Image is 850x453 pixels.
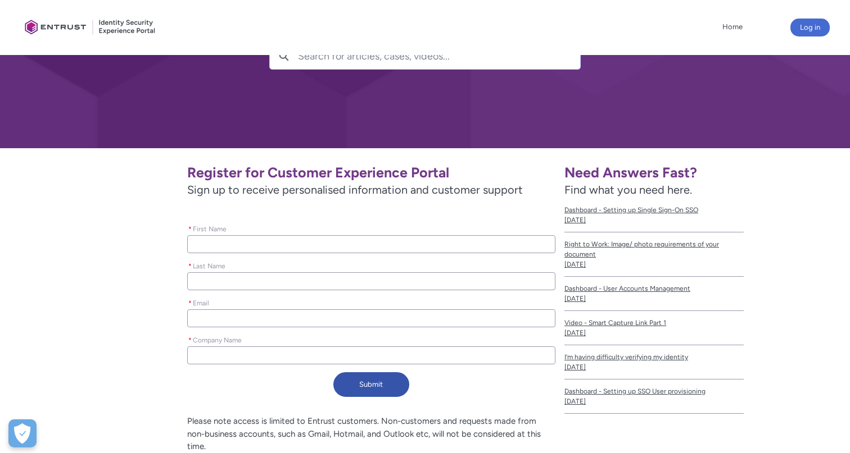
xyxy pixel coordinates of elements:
span: Right to Work: Image/ photo requirements of your document [564,239,744,259]
label: Company Name [187,333,246,345]
h1: Need Answers Fast? [564,164,744,181]
span: Dashboard - User Accounts Management [564,283,744,294]
span: I’m having difficulty verifying my identity [564,352,744,362]
a: Right to Work: Image/ photo requirements of your document[DATE] [564,232,744,277]
abbr: required [188,225,192,233]
h1: Register for Customer Experience Portal [187,164,555,181]
span: Video - Smart Capture Link Part 1 [564,318,744,328]
button: Search [270,43,298,69]
span: Dashboard - Setting up Single Sign-On SSO [564,205,744,215]
div: Cookie Preferences [8,419,37,447]
span: Sign up to receive personalised information and customer support [187,181,555,198]
label: First Name [187,222,231,234]
a: Video - Smart Capture Link Part 1[DATE] [564,311,744,345]
span: Dashboard - Setting up SSO User provisioning [564,386,744,396]
abbr: required [188,336,192,344]
lightning-formatted-date-time: [DATE] [564,397,586,405]
button: Log in [790,19,830,36]
a: Dashboard - User Accounts Management[DATE] [564,277,744,311]
button: Open Preferences [8,419,37,447]
lightning-formatted-date-time: [DATE] [564,329,586,337]
abbr: required [188,262,192,270]
lightning-formatted-date-time: [DATE] [564,363,586,371]
label: Email [187,296,214,308]
lightning-formatted-date-time: [DATE] [564,295,586,303]
a: Home [720,19,745,35]
a: Dashboard - Setting up Single Sign-On SSO[DATE] [564,198,744,232]
abbr: required [188,299,192,307]
p: Please note access is limited to Entrust customers. Non-customers and requests made from non-busi... [29,415,555,453]
button: Submit [333,372,409,397]
a: Dashboard - Setting up SSO User provisioning[DATE] [564,379,744,414]
span: Find what you need here. [564,183,692,196]
input: Search for articles, cases, videos... [298,43,580,69]
label: Last Name [187,259,230,271]
lightning-formatted-date-time: [DATE] [564,260,586,268]
lightning-formatted-date-time: [DATE] [564,216,586,224]
a: I’m having difficulty verifying my identity[DATE] [564,345,744,379]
